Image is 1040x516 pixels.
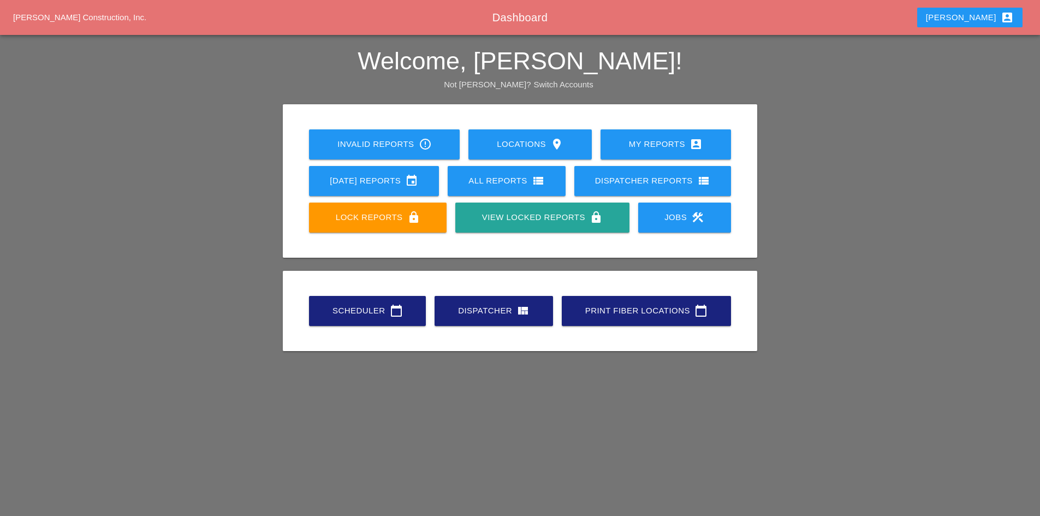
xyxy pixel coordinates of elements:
[574,166,731,196] a: Dispatcher Reports
[534,80,593,89] a: Switch Accounts
[309,296,426,326] a: Scheduler
[309,166,439,196] a: [DATE] Reports
[590,211,603,224] i: lock
[326,174,421,187] div: [DATE] Reports
[13,13,146,22] a: [PERSON_NAME] Construction, Inc.
[405,174,418,187] i: event
[390,304,403,317] i: calendar_today
[926,11,1014,24] div: [PERSON_NAME]
[309,203,447,233] a: Lock Reports
[550,138,563,151] i: location_on
[486,138,574,151] div: Locations
[638,203,731,233] a: Jobs
[562,296,731,326] a: Print Fiber Locations
[473,211,611,224] div: View Locked Reports
[697,174,710,187] i: view_list
[448,166,566,196] a: All Reports
[917,8,1023,27] button: [PERSON_NAME]
[309,129,460,159] a: Invalid Reports
[326,304,408,317] div: Scheduler
[592,174,714,187] div: Dispatcher Reports
[1001,11,1014,24] i: account_box
[532,174,545,187] i: view_list
[435,296,553,326] a: Dispatcher
[516,304,530,317] i: view_quilt
[492,11,548,23] span: Dashboard
[452,304,536,317] div: Dispatcher
[601,129,731,159] a: My Reports
[694,304,708,317] i: calendar_today
[465,174,548,187] div: All Reports
[419,138,432,151] i: error_outline
[444,80,531,89] span: Not [PERSON_NAME]?
[579,304,714,317] div: Print Fiber Locations
[656,211,714,224] div: Jobs
[468,129,591,159] a: Locations
[690,138,703,151] i: account_box
[326,211,429,224] div: Lock Reports
[326,138,442,151] div: Invalid Reports
[691,211,704,224] i: construction
[618,138,714,151] div: My Reports
[455,203,629,233] a: View Locked Reports
[407,211,420,224] i: lock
